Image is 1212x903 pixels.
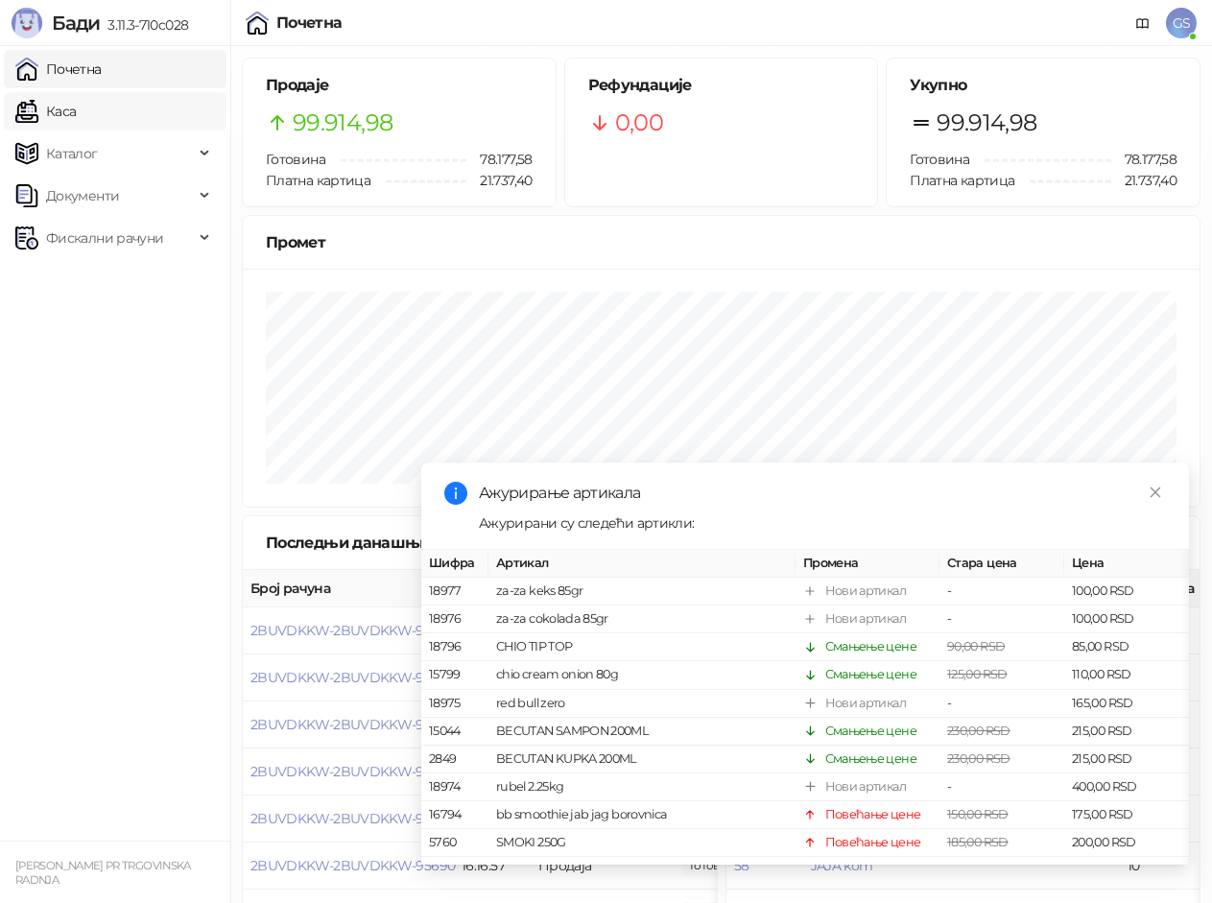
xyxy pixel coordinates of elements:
button: 2BUVDKKW-2BUVDKKW-95692 [250,763,454,780]
span: 78.177,58 [1111,149,1176,170]
div: Повећање цене [825,805,921,824]
td: BECUTAN SAMPON 200ML [488,718,796,746]
td: 18974 [421,773,488,801]
span: 125,00 RSD [947,667,1008,681]
td: 18977 [421,578,488,606]
h5: Продаје [266,74,533,97]
th: Артикал [488,550,796,578]
td: za-za cokolada 85gr [488,606,796,633]
button: 2BUVDKKW-2BUVDKKW-95694 [250,669,455,686]
td: grand black easy 175gr [488,857,796,885]
td: 18975 [421,689,488,717]
div: Нови артикал [825,609,906,629]
span: Готовина [910,151,969,168]
td: 18976 [421,606,488,633]
h5: Укупно [910,74,1176,97]
td: SMOKI 250G [488,829,796,857]
span: Готовина [266,151,325,168]
td: red bull zero [488,689,796,717]
div: Промет [266,230,1176,254]
td: 5760 [421,829,488,857]
small: [PERSON_NAME] PR TRGOVINSKA RADNJA [15,859,191,887]
span: Бади [52,12,100,35]
td: 400,00 RSD [1064,773,1189,801]
span: Платна картица [266,172,370,189]
a: Close [1145,482,1166,503]
span: 0,00 [615,105,663,141]
th: Број рачуна [243,570,454,607]
td: 440,00 RSD [1064,857,1189,885]
span: 150,00 RSD [947,807,1009,821]
div: Смањење цене [825,722,916,741]
td: 100,00 RSD [1064,578,1189,606]
span: 21.737,40 [466,170,532,191]
span: Документи [46,177,119,215]
div: Смањење цене [825,637,916,656]
div: Ажурирани су следећи артикли: [479,512,1166,534]
div: Нови артикал [825,582,906,601]
span: 99.914,98 [293,105,392,141]
td: - [939,578,1064,606]
button: 2BUVDKKW-2BUVDKKW-95690 [250,857,455,874]
th: Промена [796,550,939,578]
td: - [939,606,1064,633]
div: Нови артикал [825,861,906,880]
span: close [1149,486,1162,499]
span: info-circle [444,482,467,505]
td: 18973 [421,857,488,885]
a: Каса [15,92,76,131]
td: 215,00 RSD [1064,746,1189,773]
button: 2BUVDKKW-2BUVDKKW-95695 [250,622,454,639]
td: 110,00 RSD [1064,661,1189,689]
div: Смањење цене [825,665,916,684]
td: 2849 [421,746,488,773]
td: rubel 2.25kg [488,773,796,801]
td: 15799 [421,661,488,689]
th: Цена [1064,550,1189,578]
span: 3.11.3-710c028 [100,16,188,34]
td: 100,00 RSD [1064,606,1189,633]
span: GS [1166,8,1197,38]
td: 85,00 RSD [1064,633,1189,661]
td: 200,00 RSD [1064,829,1189,857]
a: Почетна [15,50,102,88]
td: 175,00 RSD [1064,801,1189,829]
button: 2BUVDKKW-2BUVDKKW-95691 [250,810,451,827]
td: - [939,689,1064,717]
div: Повећање цене [825,833,921,852]
td: CHIO TIP TOP [488,633,796,661]
div: Смањење цене [825,749,916,769]
span: Каталог [46,134,98,173]
div: Нови артикал [825,693,906,712]
button: 2BUVDKKW-2BUVDKKW-95693 [250,716,454,733]
div: Ажурирање артикала [479,482,1166,505]
h5: Рефундације [588,74,855,97]
span: Платна картица [910,172,1014,189]
span: 90,00 RSD [947,639,1005,653]
span: 230,00 RSD [947,724,1010,738]
td: - [939,857,1064,885]
td: - [939,773,1064,801]
img: Logo [12,8,42,38]
div: Почетна [276,15,343,31]
td: 15044 [421,718,488,746]
span: Фискални рачуни [46,219,163,257]
th: Стара цена [939,550,1064,578]
span: 78.177,58 [466,149,532,170]
span: 21.737,40 [1111,170,1176,191]
td: 165,00 RSD [1064,689,1189,717]
div: Последњи данашњи рачуни [266,531,520,555]
span: 230,00 RSD [947,751,1010,766]
td: za-za keks 85gr [488,578,796,606]
td: 16794 [421,801,488,829]
div: Нови артикал [825,777,906,796]
td: chio cream onion 80g [488,661,796,689]
span: 185,00 RSD [947,835,1009,849]
td: bb smoothie jab jag borovnica [488,801,796,829]
td: 18796 [421,633,488,661]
